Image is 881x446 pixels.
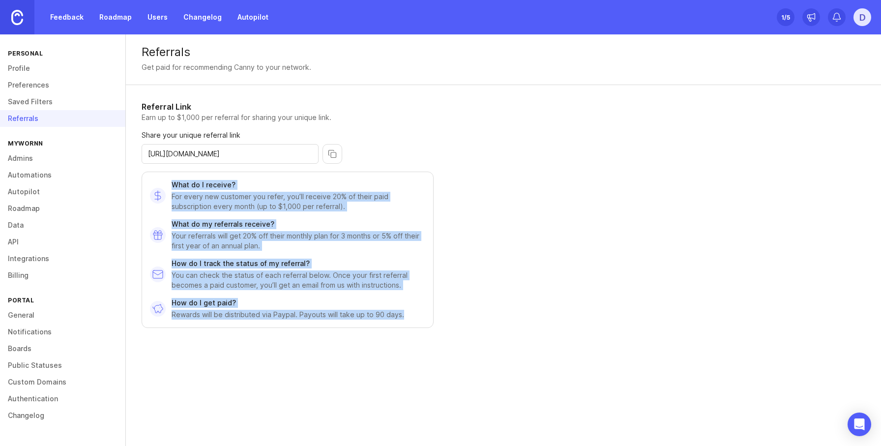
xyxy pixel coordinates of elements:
p: Earn up to $1,000 per referral for sharing your unique link. [142,113,434,122]
p: Your referrals will get 20% off their monthly plan for 3 months or 5% off their first year of an ... [172,231,425,251]
button: D [853,8,871,26]
p: How do I track the status of my referral? [172,259,425,268]
div: Referrals [142,46,865,58]
p: Rewards will be distributed via Paypal. Payouts will take up to 90 days. [172,310,404,320]
div: Get paid for recommending Canny to your network. [142,62,311,73]
a: Autopilot [232,8,274,26]
div: Open Intercom Messenger [848,413,871,436]
a: Changelog [177,8,228,26]
button: 1/5 [777,8,794,26]
a: Roadmap [93,8,138,26]
a: Users [142,8,174,26]
p: You can check the status of each referral below. Once your first referral becomes a paid customer... [172,270,425,290]
p: What do I receive? [172,180,425,190]
p: Share your unique referral link [142,130,434,140]
p: For every new customer you refer, you’ll receive 20% of their paid subscription every month (up t... [172,192,425,211]
p: What do my referrals receive? [172,219,425,229]
p: How do I get paid? [172,298,404,308]
div: 1 /5 [781,10,790,24]
button: copy icon [323,144,342,164]
a: Feedback [44,8,89,26]
img: Canny Home [11,10,23,25]
h1: Referral Link [142,101,434,113]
